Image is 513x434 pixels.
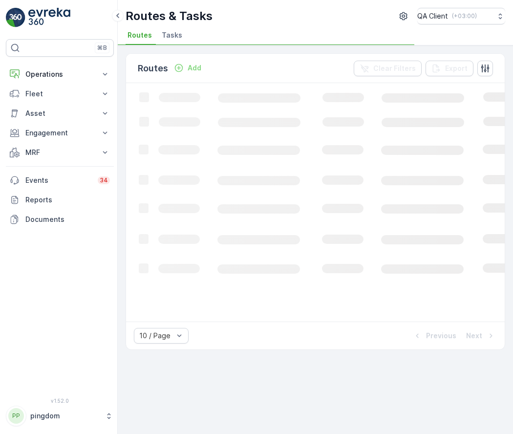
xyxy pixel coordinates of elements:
button: Asset [6,104,114,123]
span: Tasks [162,30,182,40]
button: Clear Filters [354,61,422,76]
p: Asset [25,108,94,118]
p: Routes & Tasks [126,8,213,24]
button: Add [170,62,205,74]
img: logo_light-DOdMpM7g.png [28,8,70,27]
p: Engagement [25,128,94,138]
p: QA Client [417,11,448,21]
button: Previous [411,330,457,342]
button: QA Client(+03:00) [417,8,505,24]
button: Next [465,330,497,342]
div: PP [8,408,24,424]
a: Events34 [6,171,114,190]
span: Routes [128,30,152,40]
p: Events [25,175,92,185]
p: Previous [426,331,456,341]
a: Documents [6,210,114,229]
p: Reports [25,195,110,205]
a: Reports [6,190,114,210]
p: Next [466,331,482,341]
button: Engagement [6,123,114,143]
p: Clear Filters [373,64,416,73]
p: MRF [25,148,94,157]
img: logo [6,8,25,27]
p: Add [188,63,201,73]
p: Export [445,64,468,73]
button: Operations [6,65,114,84]
button: Fleet [6,84,114,104]
span: v 1.52.0 [6,398,114,404]
button: PPpingdom [6,406,114,426]
button: Export [426,61,473,76]
p: Routes [138,62,168,75]
p: ( +03:00 ) [452,12,477,20]
p: 34 [100,176,108,184]
p: pingdom [30,411,100,421]
p: ⌘B [97,44,107,52]
button: MRF [6,143,114,162]
p: Documents [25,215,110,224]
p: Operations [25,69,94,79]
p: Fleet [25,89,94,99]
